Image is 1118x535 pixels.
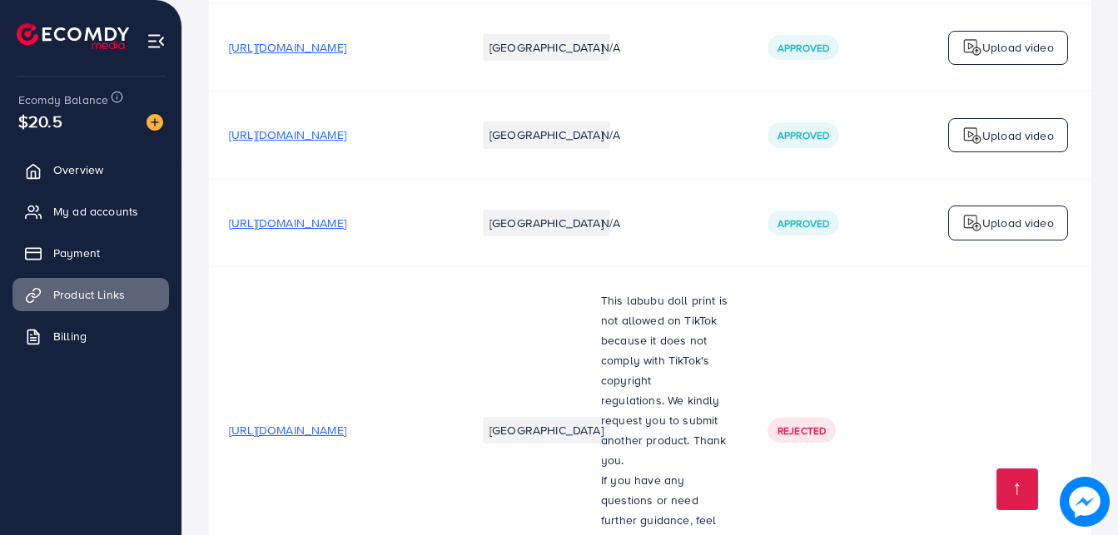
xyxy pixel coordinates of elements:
img: image [1060,477,1110,527]
img: image [147,114,163,131]
span: Approved [778,41,829,55]
span: Ecomdy Balance [18,92,108,108]
span: My ad accounts [53,203,138,220]
span: N/A [601,126,620,143]
span: Overview [53,161,103,178]
a: Payment [12,236,169,270]
p: This labubu doll print is not allowed on TikTok because it does not comply with TikTok's copyright [601,290,728,390]
span: [URL][DOMAIN_NAME] [229,39,346,56]
img: menu [147,32,166,51]
a: Billing [12,320,169,353]
li: [GEOGRAPHIC_DATA] [483,34,610,61]
p: Upload video [982,126,1054,146]
span: [URL][DOMAIN_NAME] [229,126,346,143]
img: logo [17,23,129,49]
li: [GEOGRAPHIC_DATA] [483,417,610,443]
img: logo [962,37,982,57]
a: Overview [12,153,169,186]
span: [URL][DOMAIN_NAME] [229,215,346,231]
span: $20.5 [18,109,62,133]
p: Upload video [982,213,1054,233]
p: Upload video [982,37,1054,57]
a: Product Links [12,278,169,311]
li: [GEOGRAPHIC_DATA] [483,210,610,236]
span: Product Links [53,286,125,303]
a: My ad accounts [12,195,169,228]
span: [URL][DOMAIN_NAME] [229,422,346,438]
img: logo [962,126,982,146]
span: Approved [778,216,829,230]
span: N/A [601,215,620,231]
p: regulations. We kindly request you to submit another product. Thank you. [601,390,728,470]
img: logo [962,213,982,233]
span: Rejected [778,424,826,438]
span: Payment [53,245,100,261]
span: N/A [601,39,620,56]
span: Approved [778,128,829,142]
li: [GEOGRAPHIC_DATA] [483,121,610,148]
span: Billing [53,328,87,344]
